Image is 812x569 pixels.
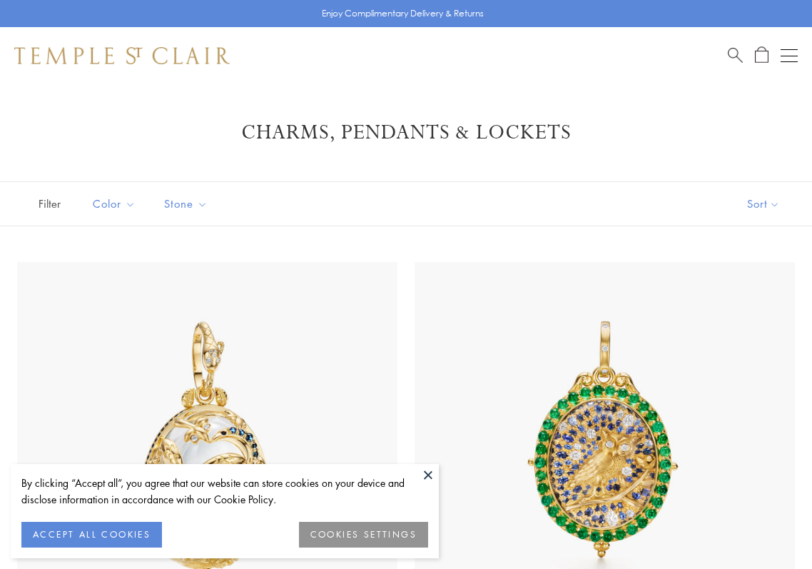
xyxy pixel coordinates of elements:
span: Stone [157,195,218,213]
a: Search [728,46,743,64]
button: COOKIES SETTINGS [299,522,428,548]
a: Open Shopping Bag [755,46,768,64]
div: By clicking “Accept all”, you agree that our website can store cookies on your device and disclos... [21,475,428,508]
span: Color [86,195,146,213]
button: Stone [153,188,218,220]
img: Temple St. Clair [14,47,230,64]
button: Color [82,188,146,220]
h1: Charms, Pendants & Lockets [36,120,776,146]
p: Enjoy Complimentary Delivery & Returns [322,6,484,21]
button: ACCEPT ALL COOKIES [21,522,162,548]
iframe: Gorgias live chat messenger [741,502,798,555]
button: Show sort by [715,182,812,226]
button: Open navigation [781,47,798,64]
